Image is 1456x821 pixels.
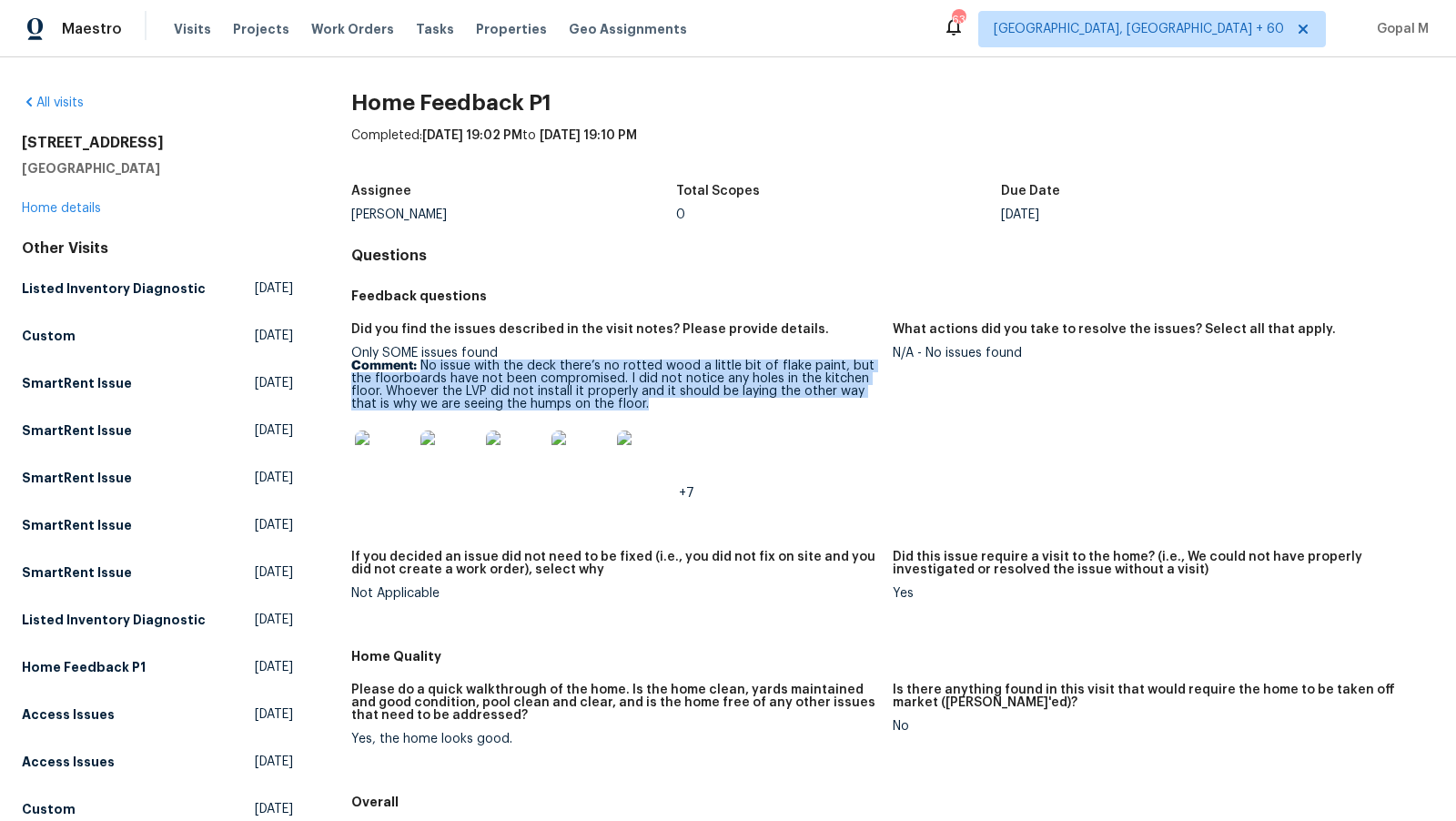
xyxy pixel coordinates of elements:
h5: Home Feedback P1 [22,658,146,676]
a: Access Issues[DATE] [22,745,293,778]
span: Visits [174,20,211,38]
div: Other Visits [22,239,293,258]
span: [DATE] 19:02 PM [422,129,522,142]
a: Listed Inventory Diagnostic[DATE] [22,272,293,305]
span: [DATE] [255,611,293,629]
a: SmartRent Issue[DATE] [22,461,293,494]
span: Maestro [62,20,122,38]
h4: Questions [351,247,1434,265]
h5: Please do a quick walkthrough of the home. Is the home clean, yards maintained and good condition... [351,684,878,722]
div: N/A - No issues found [893,347,1420,360]
a: SmartRent Issue[DATE] [22,556,293,589]
a: Home details [22,202,101,215]
h5: Access Issues [22,705,115,724]
div: Yes [893,587,1420,600]
h5: Access Issues [22,753,115,771]
div: 635 [952,11,965,29]
span: [DATE] [255,563,293,582]
h5: Assignee [351,185,411,198]
div: Yes, the home looks good. [351,733,878,745]
h5: Total Scopes [676,185,760,198]
h5: [GEOGRAPHIC_DATA] [22,159,293,177]
h5: What actions did you take to resolve the issues? Select all that apply. [893,323,1336,336]
span: [DATE] [255,279,293,298]
div: Not Applicable [351,587,878,600]
h5: Feedback questions [351,287,1434,305]
span: Projects [233,20,289,38]
h5: Due Date [1001,185,1060,198]
h2: [STREET_ADDRESS] [22,134,293,152]
span: Work Orders [311,20,394,38]
h2: Home Feedback P1 [351,94,1434,112]
a: SmartRent Issue[DATE] [22,414,293,447]
a: SmartRent Issue[DATE] [22,509,293,542]
span: [DATE] [255,800,293,818]
h5: SmartRent Issue [22,469,132,487]
h5: Listed Inventory Diagnostic [22,611,206,629]
a: Access Issues[DATE] [22,698,293,731]
span: Properties [476,20,547,38]
h5: SmartRent Issue [22,516,132,534]
span: [DATE] [255,421,293,440]
div: Only SOME issues found [351,347,878,500]
span: [DATE] [255,658,293,676]
h5: SmartRent Issue [22,374,132,392]
span: [DATE] [255,516,293,534]
a: Custom[DATE] [22,319,293,352]
a: Listed Inventory Diagnostic[DATE] [22,603,293,636]
a: All visits [22,96,84,109]
div: No [893,720,1420,733]
h5: Did this issue require a visit to the home? (i.e., We could not have properly investigated or res... [893,551,1420,576]
h5: Listed Inventory Diagnostic [22,279,206,298]
span: Tasks [416,23,454,35]
h5: Overall [351,793,1434,811]
span: Geo Assignments [569,20,687,38]
span: [DATE] [255,469,293,487]
span: [DATE] 19:10 PM [540,129,637,142]
h5: Custom [22,327,76,345]
h5: Is there anything found in this visit that would require the home to be taken off market ([PERSON... [893,684,1420,709]
a: SmartRent Issue[DATE] [22,367,293,400]
div: [DATE] [1001,208,1326,221]
div: [PERSON_NAME] [351,208,676,221]
h5: Home Quality [351,647,1434,665]
span: [DATE] [255,327,293,345]
span: [DATE] [255,374,293,392]
h5: Did you find the issues described in the visit notes? Please provide details. [351,323,829,336]
p: No issue with the deck there’s no rotted wood a little bit of flake paint, but the floorboards ha... [351,360,878,410]
span: +7 [679,487,694,500]
h5: Custom [22,800,76,818]
div: 0 [676,208,1001,221]
span: [GEOGRAPHIC_DATA], [GEOGRAPHIC_DATA] + 60 [994,20,1284,38]
span: [DATE] [255,705,293,724]
a: Home Feedback P1[DATE] [22,651,293,684]
b: Comment: [351,360,417,372]
h5: SmartRent Issue [22,421,132,440]
div: Completed: to [351,127,1434,174]
span: Gopal M [1370,20,1429,38]
h5: SmartRent Issue [22,563,132,582]
h5: If you decided an issue did not need to be fixed (i.e., you did not fix on site and you did not c... [351,551,878,576]
span: [DATE] [255,753,293,771]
